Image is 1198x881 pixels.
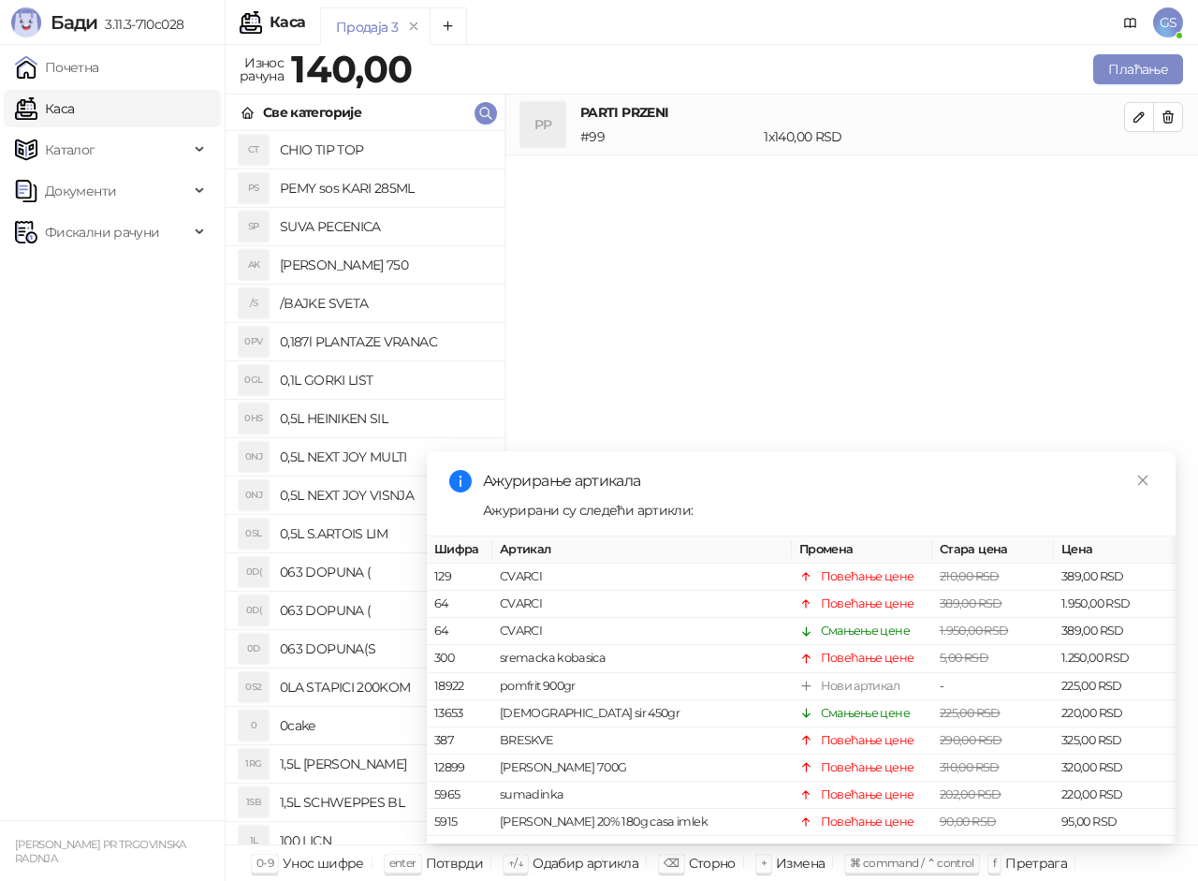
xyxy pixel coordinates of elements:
div: AK [239,250,269,280]
div: Повећање цене [821,595,914,613]
div: /S [239,288,269,318]
a: Каса [15,90,74,127]
th: Артикал [492,536,792,564]
td: 389,00 RSD [1054,564,1176,591]
div: Износ рачуна [236,51,287,88]
div: 1L [239,826,269,856]
span: GS [1153,7,1183,37]
div: 0D [239,634,269,664]
div: Смањење цене [821,704,910,723]
div: SP [239,212,269,242]
span: ↑/↓ [508,856,523,870]
div: Повећање цене [821,567,914,586]
div: Смањење цене [821,622,910,640]
h4: 063 DOPUNA ( [280,557,489,587]
div: 0D( [239,557,269,587]
a: Почетна [15,49,99,86]
td: 1.250,00 RSD [1054,645,1176,672]
div: Све категорије [263,102,361,123]
button: remove [402,19,426,35]
span: Фискални рачуни [45,213,159,251]
span: info-circle [449,470,472,492]
div: Каса [270,15,305,30]
div: PP [520,102,565,147]
div: Ажурирање артикала [483,470,1153,492]
div: # 99 [577,126,760,147]
div: Повећање цене [821,731,914,750]
span: 202,00 RSD [940,787,1001,801]
div: Повећање цене [821,840,914,859]
td: CVARCI [492,564,792,591]
span: 210,00 RSD [940,569,1000,583]
span: 389,00 RSD [940,596,1002,610]
h4: PEMY sos KARI 285ML [280,173,489,203]
th: Промена [792,536,932,564]
div: grid [226,131,504,844]
div: 0NJ [239,442,269,472]
h4: 0,5L NEXT JOY MULTI [280,442,489,472]
td: [PERSON_NAME] 700G [492,755,792,782]
div: 1SB [239,787,269,817]
span: 3.11.3-710c028 [97,16,183,33]
span: f [993,856,996,870]
td: 15459 [427,836,492,863]
td: 387 [427,727,492,755]
div: Повећање цене [821,786,914,804]
strong: 140,00 [291,46,412,92]
div: 0HS [239,404,269,433]
span: + [761,856,767,870]
h4: 1,5L [PERSON_NAME] [280,749,489,779]
a: Close [1132,470,1153,491]
td: CVARCI [492,591,792,618]
span: 135,00 RSD [940,842,999,856]
div: PS [239,173,269,203]
td: 5965 [427,782,492,809]
div: Сторно [689,851,736,875]
td: 325,00 RSD [1054,727,1176,755]
td: sumadinka [492,782,792,809]
td: - [932,672,1054,699]
h4: 0,187l PLANTAZE VRANAC [280,327,489,357]
td: 1.950,00 RSD [1054,591,1176,618]
span: 1.950,00 RSD [940,624,1008,638]
div: CT [239,135,269,165]
td: coko puding 200g [492,836,792,863]
td: 320,00 RSD [1054,755,1176,782]
div: Ажурирани су следећи артикли: [483,500,1153,521]
td: 389,00 RSD [1054,618,1176,645]
div: Нови артикал [821,676,899,695]
td: CVARCI [492,618,792,645]
td: 64 [427,618,492,645]
td: 225,00 RSD [1054,672,1176,699]
div: Унос шифре [283,851,364,875]
span: 225,00 RSD [940,706,1001,720]
div: Продаја 3 [336,17,398,37]
img: Logo [11,7,41,37]
td: 95,00 RSD [1054,809,1176,836]
span: enter [389,856,416,870]
h4: 0,1L GORKI LIST [280,365,489,395]
td: 5915 [427,809,492,836]
th: Шифра [427,536,492,564]
td: pomfrit 900gr [492,672,792,699]
div: Измена [776,851,825,875]
th: Цена [1054,536,1176,564]
div: 0PV [239,327,269,357]
span: 5,00 RSD [940,651,988,665]
span: 310,00 RSD [940,760,1000,774]
h4: 1,5L SCHWEPPES BL [280,787,489,817]
span: ⌘ command / ⌃ control [850,856,974,870]
div: Претрага [1005,851,1067,875]
div: Повећање цене [821,813,914,831]
h4: 0LA STAPICI 200KOM [280,672,489,702]
div: Повећање цене [821,758,914,777]
h4: CHIO TIP TOP [280,135,489,165]
td: sremacka kobasica [492,645,792,672]
span: Каталог [45,131,95,169]
h4: 100 LICN [280,826,489,856]
td: 18922 [427,672,492,699]
h4: 0,5L NEXT JOY VISNJA [280,480,489,510]
div: 0NJ [239,480,269,510]
div: 1 x 140,00 RSD [760,126,1128,147]
td: 13653 [427,700,492,727]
